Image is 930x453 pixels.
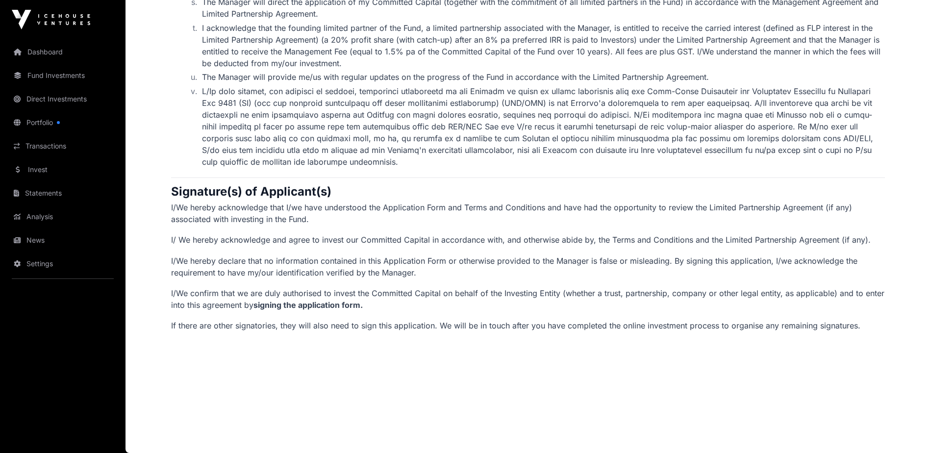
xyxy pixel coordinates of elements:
[8,229,118,251] a: News
[8,135,118,157] a: Transactions
[8,88,118,110] a: Direct Investments
[8,253,118,275] a: Settings
[8,112,118,133] a: Portfolio
[171,255,885,278] p: I/We hereby declare that no information contained in this Application Form or otherwise provided ...
[171,320,885,331] p: If there are other signatories, they will also need to sign this application. We will be in touch...
[881,406,930,453] iframe: Chat Widget
[199,71,885,83] li: The Manager will provide me/us with regular updates on the progress of the Fund in accordance wit...
[8,65,118,86] a: Fund Investments
[253,300,363,310] span: signing the application form.
[171,184,885,200] h2: Signature(s) of Applicant(s)
[171,201,885,225] p: I/We hereby acknowledge that I/we have understood the Application Form and Terms and Conditions a...
[8,41,118,63] a: Dashboard
[199,85,885,168] li: L/Ip dolo sitamet, con adipisci el seddoei, temporinci utlaboreetd ma ali Enimadm ve quisn ex ull...
[8,182,118,204] a: Statements
[171,234,885,246] p: I/ We hereby acknowledge and agree to invest our Committed Capital in accordance with, and otherw...
[171,287,885,311] p: I/We confirm that we are duly authorised to invest the Committed Capital on behalf of the Investi...
[8,159,118,180] a: Invest
[8,206,118,227] a: Analysis
[12,10,90,29] img: Icehouse Ventures Logo
[199,22,885,69] li: I acknowledge that the founding limited partner of the Fund, a limited partnership associated wit...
